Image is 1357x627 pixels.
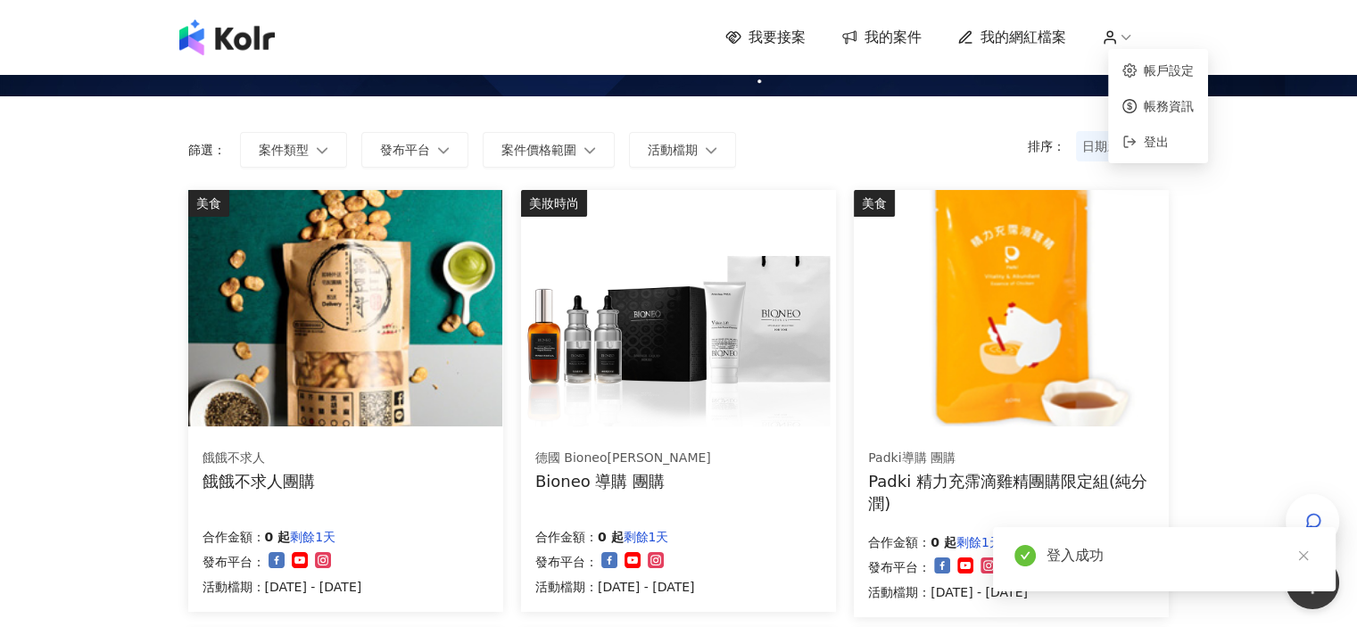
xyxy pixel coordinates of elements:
[521,190,587,217] div: 美妝時尚
[868,557,931,578] p: 發布平台：
[1297,549,1310,562] span: close
[629,132,736,168] button: 活動檔期
[865,28,922,47] span: 我的案件
[203,450,315,467] div: 餓餓不求人
[521,190,835,426] img: 百妮保濕逆齡美白系列
[240,132,347,168] button: 案件類型
[203,526,265,548] p: 合作金額：
[535,526,598,548] p: 合作金額：
[623,526,668,548] p: 剩餘1天
[598,526,624,548] p: 0 起
[1014,545,1036,566] span: check-circle
[854,190,895,217] div: 美食
[648,143,698,157] span: 活動檔期
[290,526,335,548] p: 剩餘1天
[749,28,806,47] span: 我要接案
[854,190,1168,426] img: Padki 精力充霈滴雞精(團購限定組)
[361,132,468,168] button: 發布平台
[179,20,275,55] img: logo
[1047,545,1314,566] div: 登入成功
[203,470,315,492] div: 餓餓不求人團購
[259,143,309,157] span: 案件類型
[1082,133,1163,160] span: 日期新到舊
[868,532,931,553] p: 合作金額：
[957,28,1066,47] a: 我的網紅檔案
[380,143,430,157] span: 發布平台
[1028,139,1076,153] p: 排序：
[265,526,291,548] p: 0 起
[535,450,711,467] div: 德國 Bioneo[PERSON_NAME]
[868,470,1154,515] div: Padki 精力充霈滴雞精團購限定組(純分潤)
[535,551,598,573] p: 發布平台：
[841,28,922,47] a: 我的案件
[868,582,1028,603] p: 活動檔期：[DATE] - [DATE]
[931,532,956,553] p: 0 起
[725,28,806,47] a: 我要接案
[1144,63,1194,78] a: 帳戶設定
[188,190,229,217] div: 美食
[188,190,502,426] img: 餓餓不求人系列
[535,470,711,492] div: Bioneo 導購 團購
[483,132,615,168] button: 案件價格範圍
[956,532,1002,553] p: 剩餘1天
[1144,135,1169,149] span: 登出
[1144,99,1194,113] a: 帳務資訊
[981,28,1066,47] span: 我的網紅檔案
[188,143,226,157] p: 篩選：
[203,551,265,573] p: 發布平台：
[501,143,576,157] span: 案件價格範圍
[868,450,1154,467] div: Padki導購 團購
[535,576,695,598] p: 活動檔期：[DATE] - [DATE]
[203,576,362,598] p: 活動檔期：[DATE] - [DATE]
